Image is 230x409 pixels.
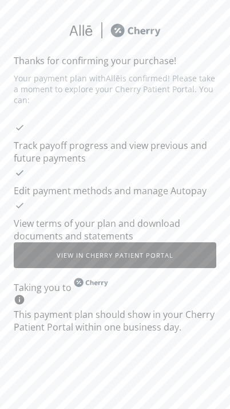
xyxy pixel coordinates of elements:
img: svg%3e [14,164,26,182]
img: svg%3e [14,197,26,214]
img: svg%3e [69,22,93,39]
button: View in Cherry patient portal [14,242,216,268]
span: Taking you to [14,281,72,294]
span: Thanks for confirming your purchase! [14,54,216,67]
div: View terms of your plan and download documents and statements [14,217,216,242]
div: Edit payment methods and manage Autopay [14,184,216,197]
div: This payment plan should show in your Cherry Patient Portal within one business day. [14,308,216,333]
img: cherry_black_logo-DrOE_MJI.svg [110,22,161,39]
img: svg%3e [14,119,26,136]
div: Track payoff progress and view previous and future payments [14,139,216,164]
img: svg%3e [93,22,110,39]
img: svg%3e [14,294,25,305]
span: Your payment plan with Allē is confirmed! Please take a moment to explore your Cherry Patient Por... [14,73,216,105]
img: cherry_black_logo-DrOE_MJI.svg [74,274,108,291]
